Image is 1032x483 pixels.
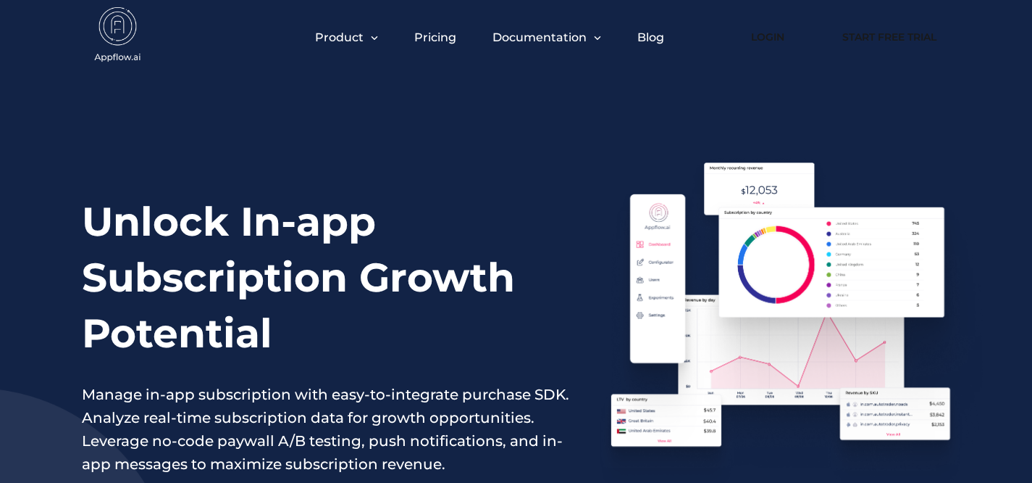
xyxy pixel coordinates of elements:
p: Manage in-app subscription with easy-to-integrate purchase SDK. Analyze real-time subscription da... [82,383,570,476]
h1: Unlock In-app Subscription Growth Potential [82,194,570,361]
img: appflow.ai-logo [82,7,154,65]
a: Pricing [414,30,456,44]
span: Documentation [492,30,587,44]
button: Product [315,30,378,44]
button: Documentation [492,30,601,44]
span: Product [315,30,364,44]
a: Start Free Trial [828,21,951,53]
a: Login [729,21,806,53]
a: Blog [637,30,664,44]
